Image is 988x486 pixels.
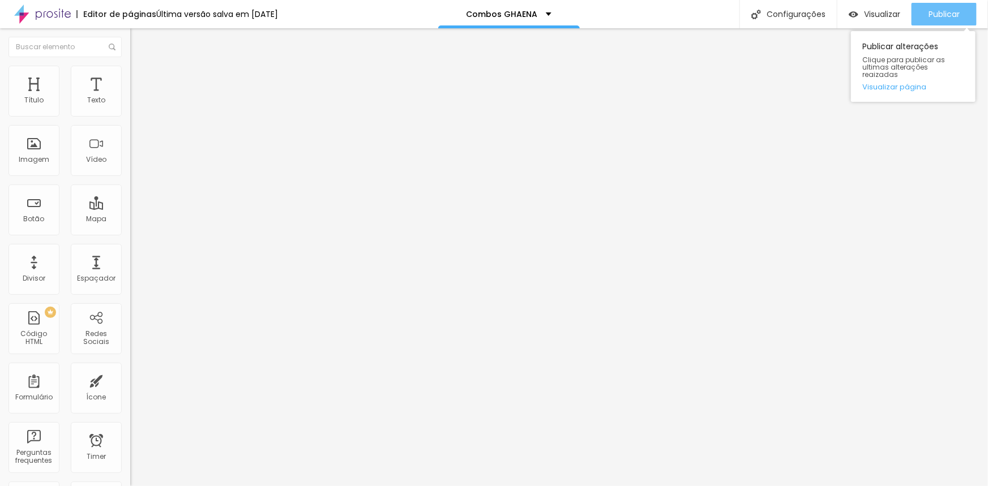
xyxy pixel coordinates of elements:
div: Formulário [15,393,53,401]
img: view-1.svg [849,10,858,19]
div: Publicar alterações [851,31,976,102]
input: Buscar elemento [8,37,122,57]
div: Texto [87,96,105,104]
button: Publicar [912,3,977,25]
div: Botão [24,215,45,223]
div: Mapa [86,215,106,223]
span: Visualizar [864,10,900,19]
button: Visualizar [837,3,912,25]
div: Espaçador [77,274,116,282]
img: Icone [751,10,761,19]
p: Combos GHAENA [466,10,537,18]
span: Clique para publicar as ultimas alterações reaizadas [862,56,964,79]
div: Vídeo [86,156,106,164]
div: Editor de páginas [76,10,156,18]
div: Timer [87,453,106,461]
div: Perguntas frequentes [11,449,56,465]
div: Código HTML [11,330,56,346]
div: Imagem [19,156,49,164]
span: Publicar [929,10,960,19]
a: Visualizar página [862,83,964,91]
div: Título [24,96,44,104]
div: Última versão salva em [DATE] [156,10,278,18]
div: Divisor [23,274,45,282]
div: Redes Sociais [74,330,118,346]
div: Ícone [87,393,106,401]
img: Icone [109,44,116,50]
